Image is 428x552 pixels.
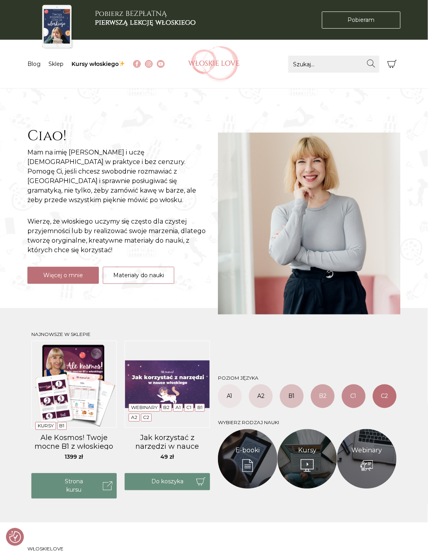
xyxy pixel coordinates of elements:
h3: Poziom języka [218,376,397,381]
a: Kursy [38,423,54,429]
a: B2 [163,405,170,411]
a: Materiały do nauki [103,267,174,284]
a: Pobieram [322,12,401,29]
a: C2 [143,415,149,421]
b: pierwszą lekcję włoskiego [95,17,196,27]
span: 1399 [65,454,83,461]
h3: Wybierz rodzaj nauki [218,420,397,426]
a: Kursy włoskiego [71,60,125,68]
button: Preferencje co do zgód [9,531,21,543]
img: Revisit consent button [9,531,21,543]
a: Webinary [131,405,158,411]
a: A2 [131,415,137,421]
a: Jak korzystać z narzędzi w nauce języka włoskiego [125,434,210,450]
button: Koszyk [384,56,401,73]
a: B1 [197,405,202,411]
h3: Najnowsze w sklepie [31,332,210,338]
a: Sklep [48,60,64,68]
a: B2 [311,384,335,408]
input: Szukaj... [288,56,380,73]
a: E-booki [236,446,260,455]
a: A1 [175,405,181,411]
h3: Włoskielove [27,546,401,552]
img: ✨ [119,61,125,66]
a: B1 [59,423,64,429]
a: B1 [280,384,304,408]
h3: Pobierz BEZPŁATNĄ [95,10,196,27]
a: Blog [27,60,40,68]
a: C1 [342,384,366,408]
a: Webinary [352,446,382,455]
img: Włoskielove [188,46,240,82]
button: Do koszyka [125,473,210,490]
p: Mam na imię [PERSON_NAME] i uczę [DEMOGRAPHIC_DATA] w praktyce i bez cenzury. Pomogę Ci, jeśli ch... [27,148,210,205]
a: C1 [187,405,192,411]
a: A1 [218,384,242,408]
a: Ale Kosmos! Twoje mocne B1 z włoskiego [31,434,117,450]
span: Pobieram [348,16,375,24]
a: Strona kursu [31,473,117,499]
a: C2 [373,384,397,408]
a: A2 [249,384,273,408]
h2: Ciao! [27,127,210,145]
span: 49 [161,454,174,461]
a: Kursy [298,446,316,455]
p: Wierzę, że włoskiego uczymy się często dla czystej przyjemności lub by realizować swoje marzenia,... [27,217,210,255]
a: Więcej o mnie [27,267,99,284]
